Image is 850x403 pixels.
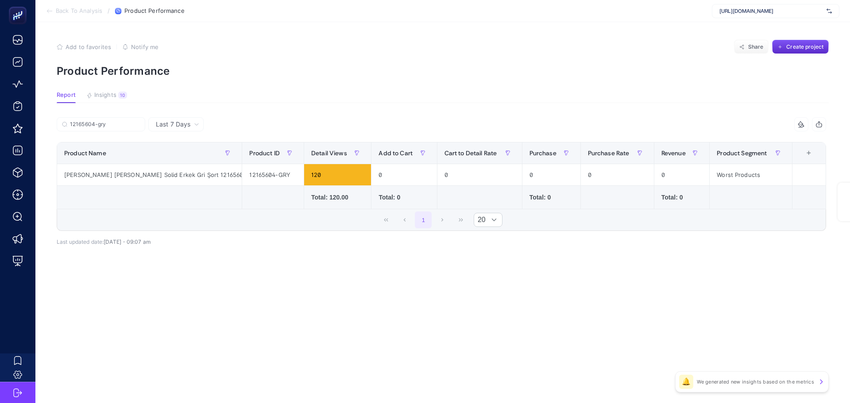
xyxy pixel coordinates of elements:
span: [DATE]・09:07 am [104,238,151,245]
span: Detail Views [311,150,347,157]
span: Report [57,92,76,99]
span: Product Name [64,150,106,157]
span: Revenue [661,150,686,157]
span: Create project [786,43,823,50]
span: Notify me [131,43,158,50]
div: Last 7 Days [57,131,826,245]
input: Search [70,121,140,128]
div: 12165604-GRY [242,164,304,185]
span: Purchase Rate [588,150,630,157]
button: Add to favorites [57,43,111,50]
span: Product Performance [124,8,184,15]
span: Product ID [249,150,279,157]
div: 0 [581,164,654,185]
div: Total: 0 [529,193,573,202]
img: svg%3e [827,7,832,15]
div: 120 [304,164,371,185]
span: Share [748,43,764,50]
div: Total: 0 [379,193,429,202]
button: 1 [415,211,432,228]
span: Back To Analysis [56,8,102,15]
span: / [108,7,110,14]
div: 9 items selected [800,150,807,169]
div: 10 [118,92,127,99]
div: Worst Products [710,164,792,185]
button: Notify me [122,43,158,50]
div: [PERSON_NAME] [PERSON_NAME] Solid Erkek Gri Şort 12165604-GRY [57,164,242,185]
div: + [800,150,817,157]
div: 0 [522,164,580,185]
div: Total: 120.00 [311,193,364,202]
span: Last updated date: [57,238,104,245]
button: Create project [772,40,829,54]
div: 0 [437,164,522,185]
span: Rows per page [474,213,486,226]
span: Cart to Detail Rate [444,150,497,157]
button: Share [734,40,769,54]
span: Product Segment [717,150,767,157]
p: Product Performance [57,65,829,77]
span: Purchase [529,150,556,157]
span: [URL][DOMAIN_NAME] [719,8,823,15]
span: Add to Cart [379,150,413,157]
div: Total: 0 [661,193,703,202]
div: 0 [371,164,437,185]
span: Last 7 Days [156,120,190,129]
div: 0 [654,164,710,185]
span: Add to favorites [66,43,111,50]
span: Insights [94,92,116,99]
